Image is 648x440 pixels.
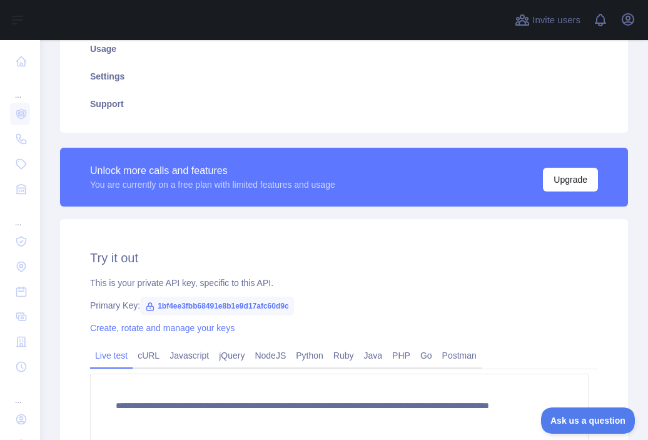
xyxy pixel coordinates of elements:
div: ... [10,75,30,100]
a: Live test [90,345,133,366]
a: Usage [75,35,613,63]
div: ... [10,203,30,228]
a: Javascript [165,345,214,366]
iframe: Toggle Customer Support [541,407,635,434]
button: Invite users [512,10,583,30]
span: 1bf4ee3fbb68491e8b1e9d17afc60d9c [140,297,293,315]
span: Invite users [532,13,580,28]
a: cURL [133,345,165,366]
div: Unlock more calls and features [90,163,335,178]
div: This is your private API key, specific to this API. [90,277,598,289]
a: Java [359,345,388,366]
a: Python [291,345,328,366]
button: Upgrade [543,168,598,192]
a: jQuery [214,345,250,366]
a: Postman [437,345,482,366]
a: Support [75,90,613,118]
a: Create, rotate and manage your keys [90,323,235,333]
div: Primary Key: [90,299,598,312]
div: ... [10,381,30,406]
a: Settings [75,63,613,90]
a: Ruby [328,345,359,366]
div: You are currently on a free plan with limited features and usage [90,178,335,191]
h2: Try it out [90,249,598,267]
a: NodeJS [250,345,291,366]
a: Go [415,345,437,366]
a: PHP [387,345,415,366]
